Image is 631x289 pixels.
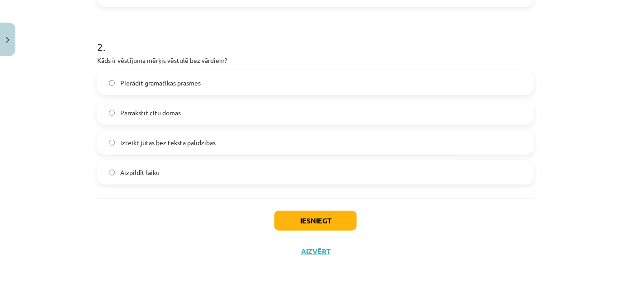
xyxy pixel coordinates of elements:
[109,170,115,175] input: Aizpildīt laiku
[120,168,160,177] span: Aizpildīt laiku
[120,108,181,118] span: Pārrakstīt citu domas
[120,78,201,88] span: Pierādīt gramatikas prasmes
[120,138,216,147] span: Izteikt jūtas bez teksta palīdzības
[274,211,357,231] button: Iesniegt
[109,110,115,116] input: Pārrakstīt citu domas
[6,37,9,43] img: icon-close-lesson-0947bae3869378f0d4975bcd49f059093ad1ed9edebbc8119c70593378902aed.svg
[109,80,115,86] input: Pierādīt gramatikas prasmes
[97,56,534,65] p: Kāds ir vēstījuma mērķis vēstulē bez vārdiem?
[109,140,115,146] input: Izteikt jūtas bez teksta palīdzības
[298,247,333,256] button: Aizvērt
[97,25,534,53] h1: 2 .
